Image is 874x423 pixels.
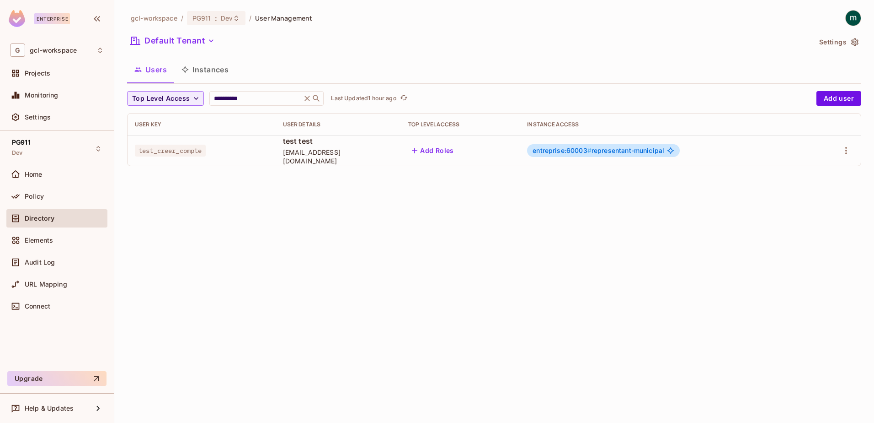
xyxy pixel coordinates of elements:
[397,93,410,104] span: Click to refresh data
[25,171,43,178] span: Home
[255,14,312,22] span: User Management
[192,14,211,22] span: PG911
[815,35,861,49] button: Settings
[533,147,664,154] span: representant-municipal
[7,371,107,386] button: Upgrade
[25,70,50,77] span: Projects
[9,10,25,27] img: SReyMgAAAABJRU5ErkJggg==
[135,145,206,157] span: test_creer_compte
[283,121,394,128] div: User Details
[283,136,394,146] span: test test
[527,121,803,128] div: Instance Access
[400,94,408,103] span: refresh
[25,237,53,244] span: Elements
[408,143,458,158] button: Add Roles
[399,93,410,104] button: refresh
[127,91,204,106] button: Top Level Access
[135,121,268,128] div: User Key
[533,146,592,154] span: entreprise:60003
[25,92,59,99] span: Monitoring
[283,148,394,165] span: [EMAIL_ADDRESS][DOMAIN_NAME]
[25,303,50,310] span: Connect
[214,15,218,22] span: :
[131,14,177,22] span: the active workspace
[12,139,31,146] span: PG911
[132,93,190,104] span: Top Level Access
[25,405,74,412] span: Help & Updates
[846,11,861,26] img: mathieu h
[10,43,25,57] span: G
[25,114,51,121] span: Settings
[25,215,54,222] span: Directory
[12,149,22,157] span: Dev
[408,121,512,128] div: Top Level Access
[331,95,396,102] p: Last Updated 1 hour ago
[249,14,251,22] li: /
[816,91,861,106] button: Add user
[221,14,233,22] span: Dev
[127,58,174,81] button: Users
[34,13,70,24] div: Enterprise
[30,47,77,54] span: Workspace: gcl-workspace
[25,193,44,200] span: Policy
[25,259,55,266] span: Audit Log
[174,58,236,81] button: Instances
[587,146,592,154] span: #
[181,14,183,22] li: /
[127,33,218,48] button: Default Tenant
[25,281,67,288] span: URL Mapping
